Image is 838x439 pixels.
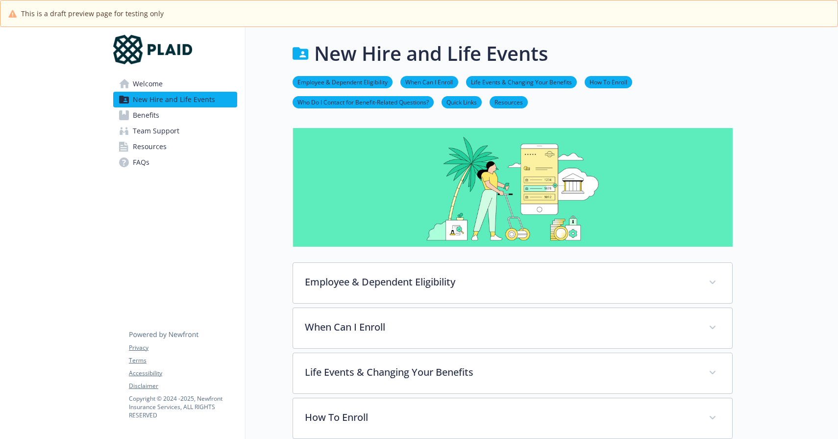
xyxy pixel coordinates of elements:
[293,77,393,86] a: Employee & Dependent Eligibility
[585,77,632,86] a: How To Enroll
[129,343,237,352] a: Privacy
[113,123,237,139] a: Team Support
[133,155,149,170] span: FAQs
[305,365,697,380] p: Life Events & Changing Your Benefits
[305,410,697,425] p: How To Enroll
[21,8,164,19] span: This is a draft preview page for testing only
[490,97,528,106] a: Resources
[133,123,179,139] span: Team Support
[113,139,237,155] a: Resources
[293,353,732,393] div: Life Events & Changing Your Benefits
[129,382,237,390] a: Disclaimer
[133,76,163,92] span: Welcome
[305,320,697,335] p: When Can I Enroll
[293,263,732,303] div: Employee & Dependent Eligibility
[442,97,482,106] a: Quick Links
[113,155,237,170] a: FAQs
[113,76,237,92] a: Welcome
[400,77,458,86] a: When Can I Enroll
[133,139,167,155] span: Resources
[305,275,697,289] p: Employee & Dependent Eligibility
[133,107,159,123] span: Benefits
[113,92,237,107] a: New Hire and Life Events
[314,39,548,68] h1: New Hire and Life Events
[293,97,434,106] a: Who Do I Contact for Benefit-Related Questions?
[293,308,732,348] div: When Can I Enroll
[113,107,237,123] a: Benefits
[466,77,577,86] a: Life Events & Changing Your Benefits
[129,356,237,365] a: Terms
[293,398,732,439] div: How To Enroll
[133,92,215,107] span: New Hire and Life Events
[129,369,237,378] a: Accessibility
[129,394,237,419] p: Copyright © 2024 - 2025 , Newfront Insurance Services, ALL RIGHTS RESERVED
[293,128,733,247] img: new hire page banner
